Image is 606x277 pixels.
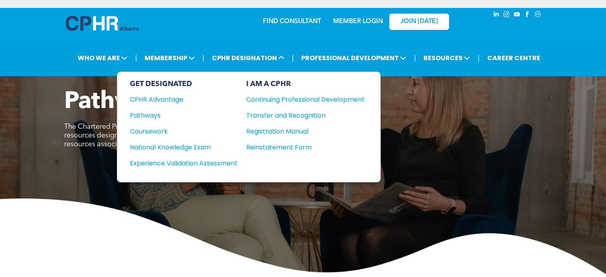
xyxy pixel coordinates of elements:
a: Coursework [130,126,237,136]
li: | [414,50,416,66]
div: Pathways [130,110,227,120]
a: Registration Manual [246,126,365,136]
li: | [292,50,294,66]
span: The Chartered Professional in Human Resources (CPHR) is the only human resources designation reco... [64,123,300,148]
span: MEMBERSHIP [142,51,197,65]
a: FIND CONSULTANT [263,18,321,25]
li: | [202,50,204,66]
span: CPHR DESIGNATION [210,51,287,65]
li: | [135,50,137,66]
div: Continuing Professional Development [246,94,353,104]
a: National Knowledge Exam [130,142,237,152]
a: Pathways [130,110,237,120]
li: | [478,50,480,66]
a: linkedin [492,10,501,21]
a: Transfer and Recognition [246,110,365,120]
span: Pathways [64,90,174,114]
div: National Knowledge Exam [130,142,227,152]
a: Continuing Professional Development [246,94,365,104]
a: youtube [513,10,522,21]
a: Social network [533,10,542,21]
div: Experience Validation Assessment [130,158,227,168]
div: Coursework [130,126,227,136]
a: Experience Validation Assessment [130,158,237,168]
a: JOIN [DATE] [389,14,449,30]
a: CPHR Advantage [130,94,237,104]
div: Transfer and Recognition [246,110,353,120]
a: Reinstatement Form [246,142,365,152]
div: Reinstatement Form [246,142,353,152]
a: instagram [502,10,511,21]
a: CAREER CENTRE [485,51,543,65]
div: CPHR Advantage [130,94,227,104]
span: WHO WE ARE [75,51,130,65]
img: A blue and white logo for cp alberta [66,16,138,31]
span: JOIN [DATE] [400,18,438,26]
a: MEMBER LOGIN [333,18,383,25]
div: Registration Manual [246,126,353,136]
a: facebook [523,10,532,21]
div: I AM A CPHR [246,80,365,88]
span: RESOURCES [421,51,473,65]
span: PROFESSIONAL DEVELOPMENT [299,51,409,65]
div: GET DESIGNATED [130,80,237,88]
